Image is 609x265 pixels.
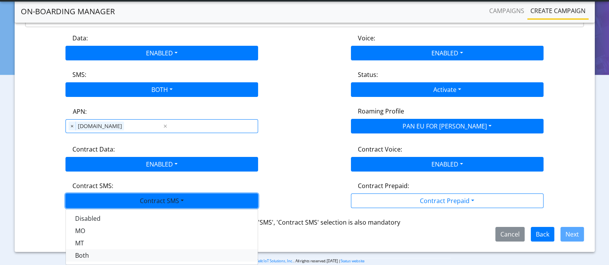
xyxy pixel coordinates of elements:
[351,157,544,172] button: ENABLED
[341,258,364,263] a: Status website
[351,193,544,208] button: Contract Prepaid
[72,181,113,190] label: Contract SMS:
[351,119,544,133] button: PAN EU FOR [PERSON_NAME]
[162,122,169,131] span: Clear all
[66,249,258,262] button: Both
[66,237,258,249] button: MT
[65,209,258,265] div: ENABLED
[72,145,115,154] label: Contract Data:
[66,212,258,225] button: Disabled
[65,82,258,97] button: BOTH
[560,227,584,242] button: Next
[256,258,294,263] a: Telit IoT Solutions, Inc.
[358,107,404,116] label: Roaming Profile
[65,157,258,172] button: ENABLED
[65,193,258,208] button: Contract SMS
[66,225,258,237] button: MO
[351,46,544,60] button: ENABLED
[21,4,115,19] a: On-Boarding Manager
[72,70,86,79] label: SMS:
[358,70,378,79] label: Status:
[25,218,584,227] div: When you select 'SMS', 'Contract SMS' selection is also mandatory
[76,122,124,131] span: [DOMAIN_NAME]
[69,122,76,131] span: ×
[358,33,375,43] label: Voice:
[358,181,409,190] label: Contract Prepaid:
[72,33,88,43] label: Data:
[351,82,544,97] button: Activate
[531,227,554,242] button: Back
[527,3,589,18] a: Create campaign
[158,258,451,264] p: © 2025 . All rights reserved.[DATE] |
[73,107,87,116] label: APN:
[486,3,527,18] a: Campaigns
[358,145,402,154] label: Contract Voice:
[65,46,258,60] button: ENABLED
[495,227,525,242] button: Cancel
